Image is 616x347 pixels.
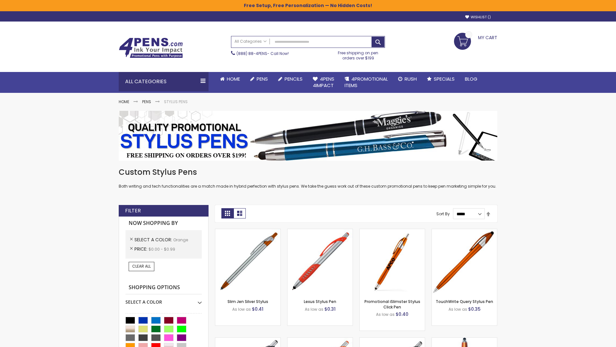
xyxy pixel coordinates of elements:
[436,299,493,304] a: TouchWrite Query Stylus Pen
[285,76,303,82] span: Pencils
[305,307,323,312] span: As low as
[460,72,483,86] a: Blog
[231,36,270,47] a: All Categories
[134,236,173,243] span: Select A Color
[287,229,353,234] a: Lexus Stylus Pen-Orange
[164,99,188,104] strong: Stylus Pens
[119,111,497,161] img: Stylus Pens
[132,263,151,269] span: Clear All
[215,229,280,234] a: Slim Jen Silver Stylus-Orange
[396,311,408,317] span: $0.40
[119,38,183,58] img: 4Pens Custom Pens and Promotional Products
[287,229,353,294] img: Lexus Stylus Pen-Orange
[221,208,234,218] strong: Grid
[119,72,209,91] div: All Categories
[236,51,267,56] a: (888) 88-4PENS
[257,76,268,82] span: Pens
[173,237,188,243] span: Orange
[125,207,141,214] strong: Filter
[364,299,420,309] a: Promotional iSlimster Stylus Click Pen
[245,72,273,86] a: Pens
[235,39,267,44] span: All Categories
[313,76,334,89] span: 4Pens 4impact
[304,299,336,304] a: Lexus Stylus Pen
[149,246,175,252] span: $0.00 - $0.99
[287,337,353,343] a: Boston Silver Stylus Pen-Orange
[449,307,467,312] span: As low as
[142,99,151,104] a: Pens
[468,306,481,312] span: $0.35
[393,72,422,86] a: Rush
[345,76,388,89] span: 4PROMOTIONAL ITEMS
[252,306,263,312] span: $0.41
[331,48,385,61] div: Free shipping on pen orders over $199
[215,72,245,86] a: Home
[376,312,395,317] span: As low as
[324,306,336,312] span: $0.31
[308,72,339,93] a: 4Pens4impact
[339,72,393,93] a: 4PROMOTIONALITEMS
[422,72,460,86] a: Specials
[236,51,289,56] span: - Call Now!
[227,299,268,304] a: Slim Jen Silver Stylus
[432,229,497,294] img: TouchWrite Query Stylus Pen-Orange
[465,15,491,20] a: Wishlist
[119,167,497,177] h1: Custom Stylus Pens
[125,294,202,305] div: Select A Color
[227,76,240,82] span: Home
[129,262,154,271] a: Clear All
[134,246,149,252] span: Price
[125,281,202,295] strong: Shopping Options
[360,337,425,343] a: Lexus Metallic Stylus Pen-Orange
[465,76,477,82] span: Blog
[215,229,280,294] img: Slim Jen Silver Stylus-Orange
[405,76,417,82] span: Rush
[125,217,202,230] strong: Now Shopping by
[432,229,497,234] a: TouchWrite Query Stylus Pen-Orange
[434,76,455,82] span: Specials
[232,307,251,312] span: As low as
[215,337,280,343] a: Boston Stylus Pen-Orange
[119,167,497,189] div: Both writing and tech functionalities are a match made in hybrid perfection with stylus pens. We ...
[360,229,425,294] img: Promotional iSlimster Stylus Click Pen-Orange
[436,211,450,217] label: Sort By
[119,99,129,104] a: Home
[273,72,308,86] a: Pencils
[360,229,425,234] a: Promotional iSlimster Stylus Click Pen-Orange
[432,337,497,343] a: TouchWrite Command Stylus Pen-Orange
